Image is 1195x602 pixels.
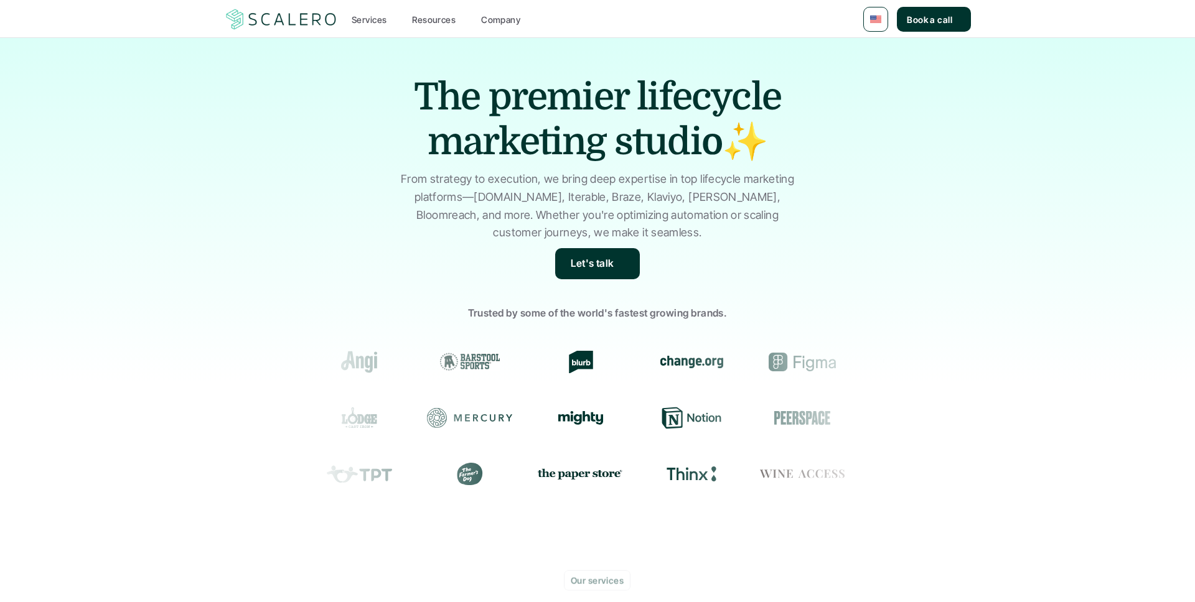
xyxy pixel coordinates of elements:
[427,463,513,485] div: The Farmer's Dog
[649,351,734,373] div: change.org
[649,407,734,429] div: Notion
[427,351,513,373] div: Barstool
[352,13,387,26] p: Services
[538,351,624,373] div: Blurb
[395,170,800,242] p: From strategy to execution, we bring deep expertise in top lifecycle marketing platforms—[DOMAIN_...
[427,407,513,429] div: Mercury
[759,463,845,485] div: Wine Access
[538,411,624,425] div: Mighty Networks
[538,466,624,481] img: the paper store
[380,75,815,164] h1: The premier lifecycle marketing studio✨
[224,7,339,31] img: Scalero company logo
[883,354,943,369] img: Groome
[316,407,402,429] div: Lodge Cast Iron
[759,407,845,429] div: Peerspace
[412,13,456,26] p: Resources
[897,7,971,32] a: Book a call
[759,351,845,373] div: Figma
[870,407,956,429] div: Resy
[649,463,734,485] div: Thinx
[571,573,624,586] p: Our services
[555,248,640,279] a: Let's talk
[316,351,402,373] div: Angi
[870,463,956,485] div: Prose
[481,13,520,26] p: Company
[907,13,952,26] p: Book a call
[316,463,402,485] div: Teachers Pay Teachers
[571,256,614,272] p: Let's talk
[224,8,339,30] a: Scalero company logo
